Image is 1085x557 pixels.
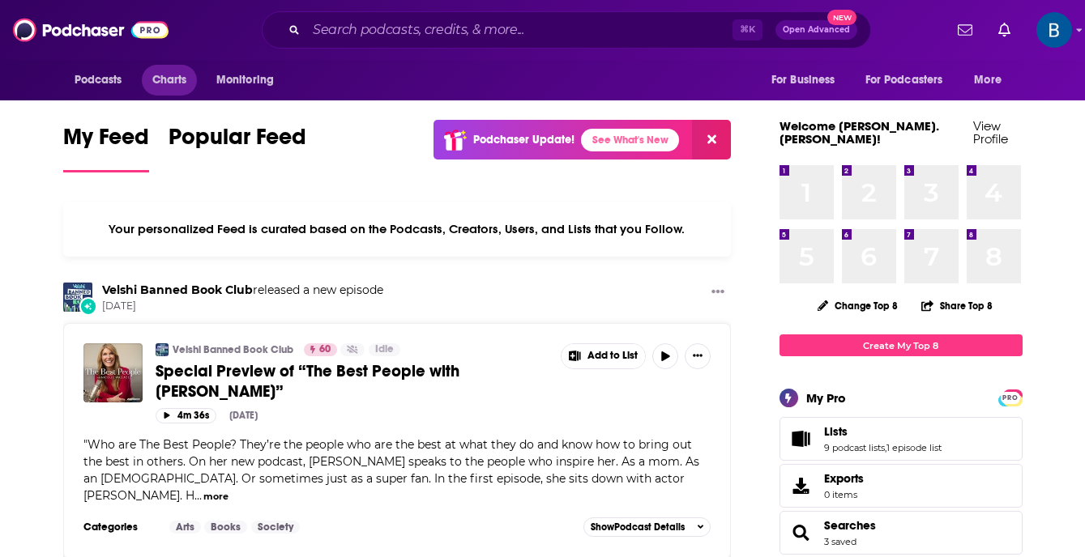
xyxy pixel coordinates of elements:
span: Exports [824,471,864,486]
a: Special Preview of “The Best People with [PERSON_NAME]” [156,361,549,402]
a: Searches [824,518,876,533]
span: ⌘ K [733,19,762,40]
span: Monitoring [216,69,274,91]
span: " [83,437,699,503]
span: Searches [780,511,1023,555]
span: Open Advanced [783,26,850,34]
span: 0 items [824,489,864,500]
span: , [885,442,886,453]
a: Velshi Banned Book Club [173,343,293,356]
a: Lists [824,424,942,439]
a: 1 episode list [886,442,942,453]
span: Popular Feed [169,123,306,160]
img: User Profile [1036,12,1072,48]
button: more [203,490,229,504]
span: More [974,69,1002,91]
a: Searches [785,521,818,544]
span: For Podcasters [865,69,943,91]
h3: Categories [83,521,156,534]
a: Idle [369,343,400,356]
a: My Feed [63,123,149,172]
div: [DATE] [229,410,258,421]
button: open menu [205,65,295,96]
img: Podchaser - Follow, Share and Rate Podcasts [13,15,169,45]
div: Search podcasts, credits, & more... [262,11,871,49]
span: Logged in as bob.wilms [1036,12,1072,48]
button: 4m 36s [156,408,216,423]
a: Books [204,521,247,534]
p: Podchaser Update! [473,133,575,147]
span: My Feed [63,123,149,160]
a: Create My Top 8 [780,334,1023,356]
a: 9 podcast lists [824,442,885,453]
a: Charts [142,65,197,96]
span: Podcasts [75,69,122,91]
span: Show Podcast Details [591,521,685,533]
span: Charts [152,69,187,91]
a: PRO [1001,391,1020,403]
a: Show notifications dropdown [992,16,1017,44]
a: Arts [169,521,201,534]
a: Lists [785,427,818,450]
span: [DATE] [102,300,383,313]
span: Who are The Best People? They’re the people who are the best at what they do and know how to brin... [83,437,699,503]
span: ... [194,488,202,503]
img: Special Preview of “The Best People with Nicolle Wallace” [83,343,143,402]
a: 3 saved [824,536,856,547]
img: Velshi Banned Book Club [156,343,169,356]
span: PRO [1001,392,1020,404]
button: Show More Button [562,344,646,368]
span: Add to List [587,350,638,362]
a: View Profile [973,118,1008,147]
span: Lists [780,417,1023,461]
img: Velshi Banned Book Club [63,283,92,312]
div: Your personalized Feed is curated based on the Podcasts, Creators, Users, and Lists that you Follow. [63,202,732,257]
h3: released a new episode [102,283,383,298]
button: open menu [760,65,856,96]
span: New [827,10,856,25]
span: Lists [824,424,848,439]
a: Show notifications dropdown [951,16,979,44]
a: See What's New [581,129,679,151]
span: 60 [319,342,331,358]
button: Show More Button [705,283,731,303]
a: Society [251,521,300,534]
button: Show profile menu [1036,12,1072,48]
a: Exports [780,464,1023,508]
span: Special Preview of “The Best People with [PERSON_NAME]” [156,361,459,402]
button: Open AdvancedNew [775,20,857,40]
button: Show More Button [685,343,711,369]
button: ShowPodcast Details [583,517,711,537]
span: Exports [785,474,818,497]
a: Popular Feed [169,123,306,172]
a: Welcome [PERSON_NAME].[PERSON_NAME]! [780,118,939,147]
div: New Episode [79,297,97,315]
button: open menu [855,65,967,96]
a: 60 [304,343,337,356]
button: open menu [963,65,1022,96]
button: Share Top 8 [921,290,993,321]
span: For Business [771,69,835,91]
button: Change Top 8 [808,296,908,316]
span: Idle [375,342,394,358]
button: open menu [63,65,143,96]
input: Search podcasts, credits, & more... [306,17,733,43]
a: Velshi Banned Book Club [102,283,253,297]
div: My Pro [806,390,846,406]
